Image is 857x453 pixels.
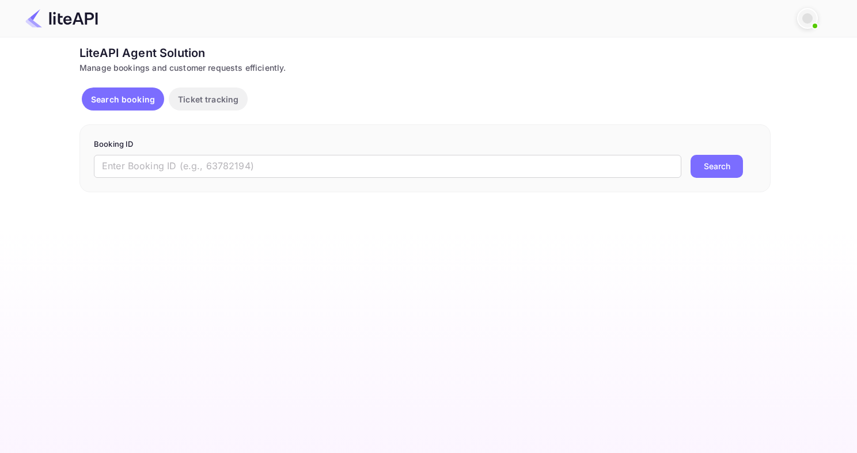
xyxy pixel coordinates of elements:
div: LiteAPI Agent Solution [79,44,771,62]
button: Search [691,155,743,178]
p: Booking ID [94,139,756,150]
div: Manage bookings and customer requests efficiently. [79,62,771,74]
img: LiteAPI Logo [25,9,98,28]
p: Ticket tracking [178,93,238,105]
input: Enter Booking ID (e.g., 63782194) [94,155,681,178]
p: Search booking [91,93,155,105]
